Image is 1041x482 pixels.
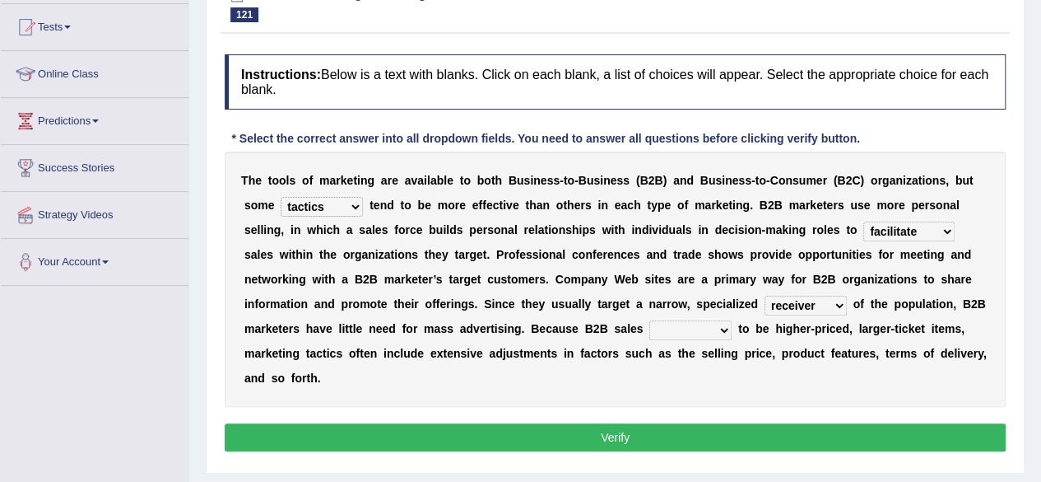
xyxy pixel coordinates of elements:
[400,199,404,212] b: t
[225,130,867,147] div: * Select the correct answer into all dropdown fields. You need to answer all questions before cli...
[374,199,380,212] b: e
[443,223,446,236] b: i
[574,174,579,187] b: -
[887,199,895,212] b: o
[392,174,398,187] b: e
[631,223,634,236] b: i
[700,174,709,187] b: B
[728,223,735,236] b: c
[514,223,518,236] b: l
[593,174,600,187] b: s
[846,223,850,236] b: t
[686,174,694,187] b: d
[424,174,427,187] b: i
[722,174,725,187] b: i
[912,174,918,187] b: a
[932,174,940,187] b: n
[750,199,753,212] b: .
[487,223,494,236] b: s
[357,174,360,187] b: i
[682,223,685,236] b: l
[367,174,374,187] b: g
[455,199,459,212] b: r
[329,174,336,187] b: a
[785,174,792,187] b: n
[850,199,857,212] b: u
[251,199,258,212] b: o
[544,223,548,236] b: t
[816,223,824,236] b: o
[523,174,530,187] b: s
[728,199,732,212] b: t
[751,174,755,187] b: -
[798,223,806,236] b: g
[747,223,755,236] b: o
[589,223,596,236] b: s
[877,174,881,187] b: r
[309,174,314,187] b: f
[834,174,838,187] b: (
[469,223,476,236] b: p
[850,223,857,236] b: o
[382,223,388,236] b: s
[500,223,508,236] b: n
[799,174,806,187] b: u
[768,199,774,212] b: 2
[448,199,455,212] b: o
[272,174,279,187] b: o
[538,223,545,236] b: a
[486,199,493,212] b: e
[263,223,267,236] b: i
[558,223,565,236] b: n
[528,223,535,236] b: e
[541,174,547,187] b: e
[615,199,621,212] b: e
[241,68,321,82] b: Instructions:
[658,223,662,236] b: i
[286,174,290,187] b: l
[551,223,559,236] b: o
[755,174,760,187] b: t
[738,174,745,187] b: s
[732,174,739,187] b: e
[410,223,416,236] b: c
[437,174,444,187] b: b
[871,174,878,187] b: o
[525,199,529,212] b: t
[260,223,263,236] b: l
[662,174,667,187] b: )
[761,223,765,236] b: -
[834,223,840,236] b: s
[651,199,658,212] b: y
[251,248,258,261] b: a
[255,174,262,187] b: e
[565,223,572,236] b: s
[535,223,538,236] b: l
[602,223,611,236] b: w
[529,199,537,212] b: h
[732,199,736,212] b: i
[618,223,625,236] b: h
[792,174,799,187] b: s
[792,223,799,236] b: n
[925,174,932,187] b: o
[319,174,329,187] b: m
[716,199,723,212] b: k
[955,174,963,187] b: b
[387,199,394,212] b: d
[950,199,956,212] b: a
[709,174,716,187] b: u
[816,199,823,212] b: e
[799,199,806,212] b: a
[601,199,608,212] b: n
[316,223,323,236] b: h
[925,199,929,212] b: r
[230,7,258,22] span: 121
[600,174,603,187] b: i
[939,174,946,187] b: s
[826,199,833,212] b: e
[623,174,630,187] b: s
[911,199,918,212] b: p
[436,223,444,236] b: u
[556,199,564,212] b: o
